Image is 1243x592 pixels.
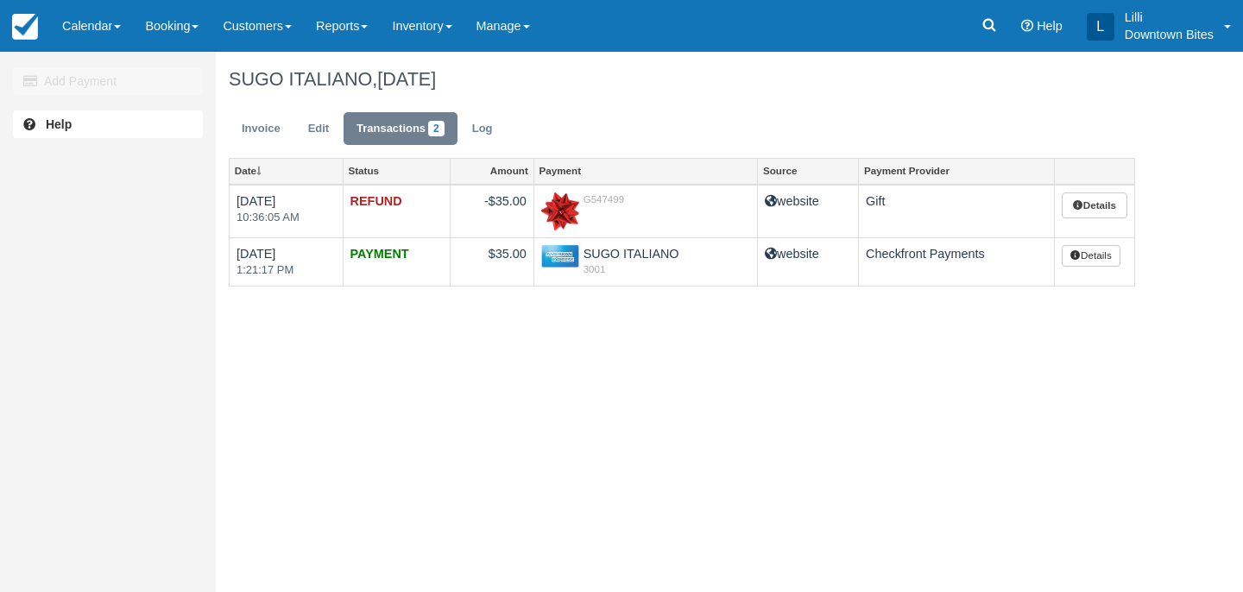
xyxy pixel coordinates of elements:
[541,262,750,276] em: 3001
[428,121,445,136] span: 2
[230,185,344,238] td: [DATE]
[541,192,579,230] img: gift.png
[229,69,1135,90] h1: SUGO ITALIANO,
[859,159,1054,183] a: Payment Provider
[377,68,436,90] span: [DATE]
[541,245,579,268] img: amex.png
[237,262,336,279] em: 1:21:17 PM
[1021,20,1033,32] i: Help
[451,159,533,183] a: Amount
[295,112,342,146] a: Edit
[459,112,506,146] a: Log
[1125,9,1214,26] p: Lilli
[230,159,343,183] a: Date
[1062,192,1127,219] a: Details
[1125,26,1214,43] p: Downtown Bites
[350,247,409,261] strong: PAYMENT
[859,237,1055,286] td: Checkfront Payments
[859,185,1055,238] td: Gift
[230,237,344,286] td: [DATE]
[13,110,203,138] a: Help
[229,112,293,146] a: Invoice
[344,112,457,146] a: Transactions2
[12,14,38,40] img: checkfront-main-nav-mini-logo.png
[46,117,72,131] b: Help
[758,185,859,238] td: website
[344,159,451,183] a: Status
[1037,19,1063,33] span: Help
[534,159,757,183] a: Payment
[451,237,534,286] td: $35.00
[451,185,534,238] td: -$35.00
[758,237,859,286] td: website
[1087,13,1114,41] div: L
[758,159,858,183] a: Source
[1062,245,1120,268] button: Details
[237,210,336,226] em: 10:36:05 AM
[533,237,757,286] td: SUGO ITALIANO
[350,194,402,208] strong: REFUND
[541,192,750,206] em: G547499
